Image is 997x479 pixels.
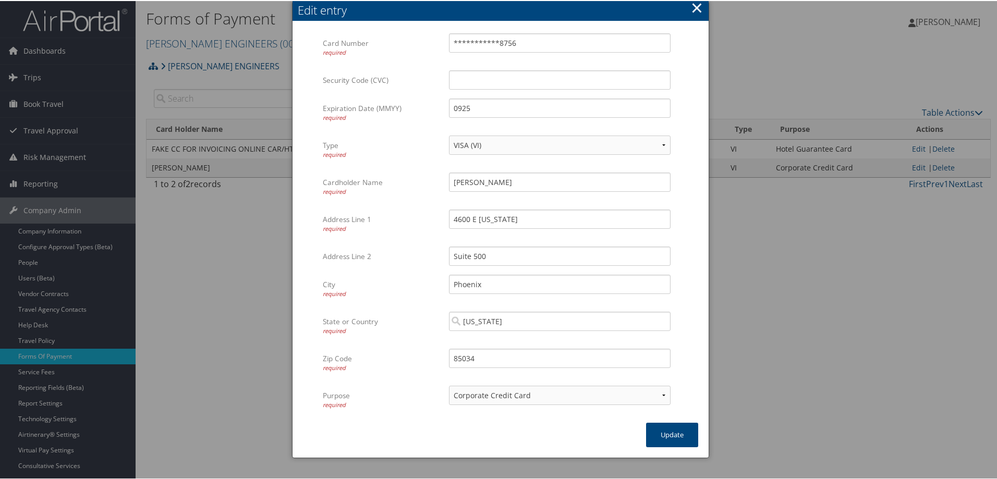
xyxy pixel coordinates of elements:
label: Cardholder Name [323,171,441,200]
button: Update [646,422,698,446]
span: required [323,224,346,231]
label: Address Line 2 [323,245,441,265]
span: required [323,113,346,120]
label: State or Country [323,311,441,339]
span: required [323,150,346,157]
label: Security Code (CVC) [323,69,441,89]
label: Card Number [323,32,441,61]
span: required [323,326,346,334]
div: Edit entry [298,1,709,17]
label: City [323,274,441,302]
label: Address Line 1 [323,208,441,237]
label: Expiration Date (MMYY) [323,97,441,126]
span: required [323,400,346,408]
span: required [323,363,346,371]
label: Zip Code [323,348,441,376]
span: required [323,187,346,194]
label: Type [323,134,441,163]
label: Purpose [323,385,441,413]
span: required [323,289,346,297]
span: required [323,47,346,55]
